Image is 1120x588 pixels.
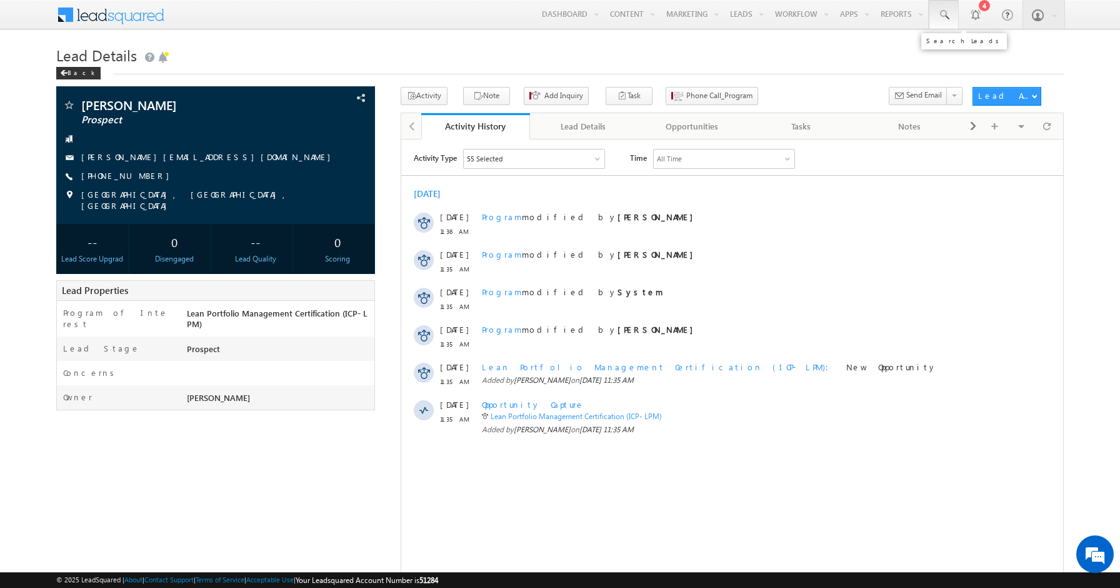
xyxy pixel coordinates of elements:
[63,343,140,354] label: Lead Stage
[112,285,169,295] span: [PERSON_NAME]
[81,170,176,183] span: [PHONE_NUMBER]
[39,222,67,233] span: [DATE]
[12,49,53,60] div: [DATE]
[81,185,298,196] span: modified by
[141,253,207,265] div: Disengaged
[56,67,101,79] div: Back
[39,274,76,285] span: 11:35 AM
[431,120,521,132] div: Activity History
[39,161,76,173] span: 11:35 AM
[178,236,232,245] span: [DATE] 11:35 AM
[81,260,183,270] span: Opportunity Capture
[666,87,758,105] button: Phone Call_Program
[59,253,126,265] div: Lead Score Upgrad
[81,151,337,162] a: [PERSON_NAME][EMAIL_ADDRESS][DOMAIN_NAME]
[540,119,627,134] div: Lead Details
[445,222,536,233] span: New Opportunity
[81,185,121,195] span: Program
[638,113,747,139] a: Opportunities
[216,72,298,83] strong: [PERSON_NAME]
[12,9,56,28] span: Activity Type
[81,189,342,211] span: [GEOGRAPHIC_DATA], [GEOGRAPHIC_DATA], [GEOGRAPHIC_DATA]
[112,236,169,245] span: [PERSON_NAME]
[81,235,600,246] span: Added by on
[906,89,942,101] span: Send Email
[39,124,76,135] span: 11:35 AM
[39,260,67,271] span: [DATE]
[62,284,128,297] span: Lead Properties
[866,119,953,134] div: Notes
[856,113,964,139] a: Notes
[747,113,856,139] a: Tasks
[39,72,67,83] span: [DATE]
[216,109,298,120] strong: [PERSON_NAME]
[222,230,289,253] div: --
[606,87,652,105] button: Task
[222,253,289,265] div: Lead Quality
[978,90,1031,101] div: Lead Actions
[39,147,67,158] span: [DATE]
[56,66,107,77] a: Back
[421,113,530,139] a: Activity History
[926,37,1002,44] div: Search Leads
[196,575,244,584] a: Terms of Service
[39,86,76,98] span: 11:36 AM
[184,343,374,360] div: Prospect
[304,253,371,265] div: Scoring
[648,119,736,134] div: Opportunities
[229,9,246,28] span: Time
[39,199,76,210] span: 11:35 AM
[463,87,510,105] button: Note
[81,222,435,233] span: Lean Portfolio Management Certification (ICP- LPM)
[184,307,374,335] div: Lean Portfolio Management Certification (ICP- LPM)
[89,272,261,281] a: Lean Portfolio Management Certification (ICP- LPM)
[401,87,447,105] button: Activity
[63,392,92,403] label: Owner
[62,10,203,29] div: Sales Activity,Program,Email Bounced,Email Link Clicked,Email Marked Spam & 50 more..
[304,230,371,253] div: 0
[419,575,438,585] span: 51284
[81,72,121,83] span: Program
[56,45,137,65] span: Lead Details
[686,90,752,101] span: Phone Call_Program
[530,113,639,139] a: Lead Details
[757,119,844,134] div: Tasks
[81,99,281,111] span: [PERSON_NAME]
[296,575,438,585] span: Your Leadsquared Account Number is
[56,574,438,586] span: © 2025 LeadSquared | | | | |
[81,147,262,158] span: modified by
[178,285,232,295] span: [DATE] 11:35 AM
[81,285,600,296] span: Added by on
[63,307,172,330] label: Program of Interest
[889,87,947,105] button: Send Email
[256,14,281,25] div: All Time
[144,575,194,584] a: Contact Support
[124,575,142,584] a: About
[59,230,126,253] div: --
[972,87,1041,106] button: Lead Actions
[544,90,583,101] span: Add Inquiry
[39,185,67,196] span: [DATE]
[216,185,298,195] strong: [PERSON_NAME]
[39,236,76,248] span: 11:35 AM
[187,392,250,403] span: [PERSON_NAME]
[66,14,101,25] div: 55 Selected
[81,114,281,126] span: Prospect
[63,367,119,378] label: Concerns
[216,147,262,158] strong: System
[39,109,67,121] span: [DATE]
[81,147,121,158] span: Program
[81,109,121,120] span: Program
[246,575,294,584] a: Acceptable Use
[81,109,298,121] span: modified by
[141,230,207,253] div: 0
[81,72,298,83] span: modified by
[524,87,589,105] button: Add Inquiry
